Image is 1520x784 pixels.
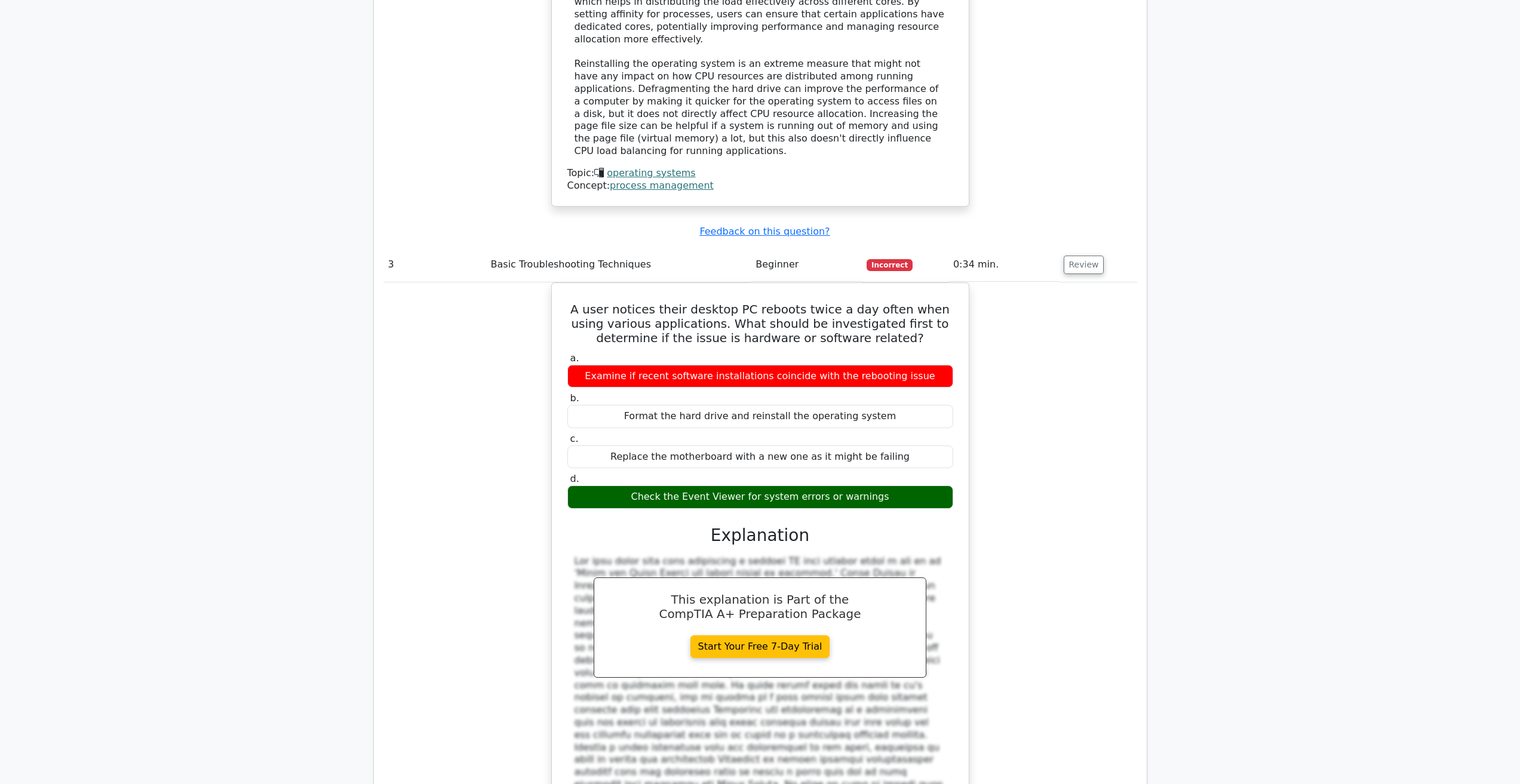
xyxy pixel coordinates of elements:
td: 3 [383,248,486,282]
a: Start Your Free 7-Day Trial [690,635,830,658]
td: Basic Troubleshooting Techniques [486,248,751,282]
div: Check the Event Viewer for system errors or warnings [567,485,953,509]
a: process management [610,180,714,191]
td: Beginner [751,248,862,282]
div: Topic: [567,167,953,180]
span: d. [570,473,579,484]
h5: A user notices their desktop PC reboots twice a day often when using various applications. What s... [566,302,954,345]
span: Incorrect [867,259,913,271]
div: Concept: [567,180,953,192]
a: Feedback on this question? [699,226,830,237]
div: Format the hard drive and reinstall the operating system [567,405,953,428]
span: b. [570,392,579,404]
div: Replace the motherboard with a new one as it might be failing [567,445,953,469]
span: c. [570,433,579,444]
a: operating systems [607,167,695,179]
div: Examine if recent software installations coincide with the rebooting issue [567,365,953,388]
button: Review [1064,256,1104,274]
h3: Explanation [575,525,946,546]
td: 0:34 min. [948,248,1059,282]
span: a. [570,352,579,364]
